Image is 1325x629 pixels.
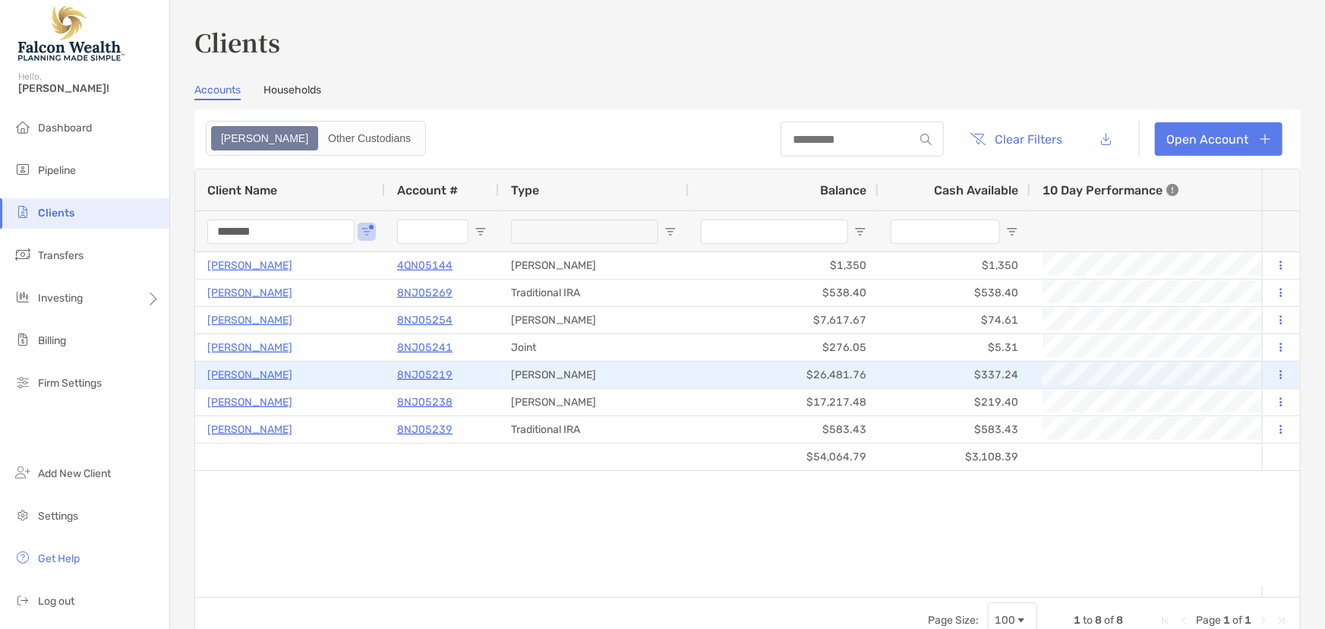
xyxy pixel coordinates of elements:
span: to [1083,614,1093,627]
p: 8NJ05269 [397,283,453,302]
a: [PERSON_NAME] [207,393,292,412]
span: Balance [820,183,866,198]
span: of [1232,614,1242,627]
a: 8NJ05241 [397,338,453,357]
img: dashboard icon [14,118,32,136]
a: [PERSON_NAME] [207,311,292,330]
img: settings icon [14,506,32,524]
div: $538.40 [689,280,879,306]
p: [PERSON_NAME] [207,338,292,357]
img: Falcon Wealth Planning Logo [18,6,125,61]
a: 8NJ05238 [397,393,453,412]
div: [PERSON_NAME] [499,362,689,388]
span: Transfers [38,249,84,262]
span: Account # [397,183,458,198]
div: Page Size: [928,614,979,627]
button: Open Filter Menu [1006,226,1018,238]
div: 10 Day Performance [1043,169,1178,210]
a: [PERSON_NAME] [207,256,292,275]
img: add_new_client icon [14,463,32,482]
h3: Clients [194,24,1301,59]
div: Next Page [1257,615,1270,627]
span: 8 [1095,614,1102,627]
span: Settings [38,510,78,523]
span: Get Help [38,552,80,565]
span: Page [1196,614,1221,627]
span: 1 [1223,614,1230,627]
button: Clear Filters [959,122,1074,156]
button: Open Filter Menu [361,226,373,238]
span: [PERSON_NAME]! [18,82,160,95]
span: 1 [1245,614,1251,627]
span: of [1104,614,1114,627]
div: Traditional IRA [499,280,689,306]
a: Accounts [194,84,241,100]
img: pipeline icon [14,160,32,179]
img: firm-settings icon [14,373,32,391]
div: [PERSON_NAME] [499,389,689,416]
span: Investing [38,292,83,305]
span: Log out [38,595,74,608]
div: $583.43 [879,416,1030,443]
a: 4QN05144 [397,256,453,275]
a: [PERSON_NAME] [207,420,292,439]
span: Billing [38,334,66,347]
img: investing icon [14,288,32,306]
button: Open Filter Menu [475,226,487,238]
div: $5.31 [879,334,1030,361]
span: Type [511,183,539,198]
img: clients icon [14,203,32,221]
div: $3,108.39 [879,444,1030,470]
div: First Page [1159,615,1172,627]
img: billing icon [14,330,32,349]
span: 8 [1116,614,1123,627]
div: $74.61 [879,307,1030,333]
span: Cash Available [934,183,1018,198]
div: Traditional IRA [499,416,689,443]
div: $538.40 [879,280,1030,306]
div: Other Custodians [320,128,419,149]
div: $7,617.67 [689,307,879,333]
a: Open Account [1155,122,1282,156]
a: 8NJ05239 [397,420,453,439]
div: [PERSON_NAME] [499,252,689,279]
div: $1,350 [689,252,879,279]
div: 100 [995,614,1015,627]
input: Client Name Filter Input [207,220,355,244]
input: Account # Filter Input [397,220,468,244]
div: Joint [499,334,689,361]
span: Clients [38,207,74,220]
div: $54,064.79 [689,444,879,470]
span: Dashboard [38,122,92,134]
div: Last Page [1276,615,1288,627]
input: Cash Available Filter Input [891,220,1000,244]
div: segmented control [206,121,426,156]
span: 1 [1074,614,1081,627]
div: $1,350 [879,252,1030,279]
div: $276.05 [689,334,879,361]
button: Open Filter Menu [664,226,677,238]
a: [PERSON_NAME] [207,283,292,302]
div: $219.40 [879,389,1030,416]
img: input icon [920,134,932,145]
a: [PERSON_NAME] [207,365,292,384]
div: Zoe [213,128,317,149]
img: get-help icon [14,548,32,567]
span: Firm Settings [38,377,102,390]
a: 8NJ05254 [397,311,453,330]
a: 8NJ05219 [397,365,453,384]
div: Previous Page [1178,615,1190,627]
div: $26,481.76 [689,362,879,388]
div: [PERSON_NAME] [499,307,689,333]
span: Client Name [207,183,277,198]
div: $337.24 [879,362,1030,388]
input: Balance Filter Input [701,220,848,244]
